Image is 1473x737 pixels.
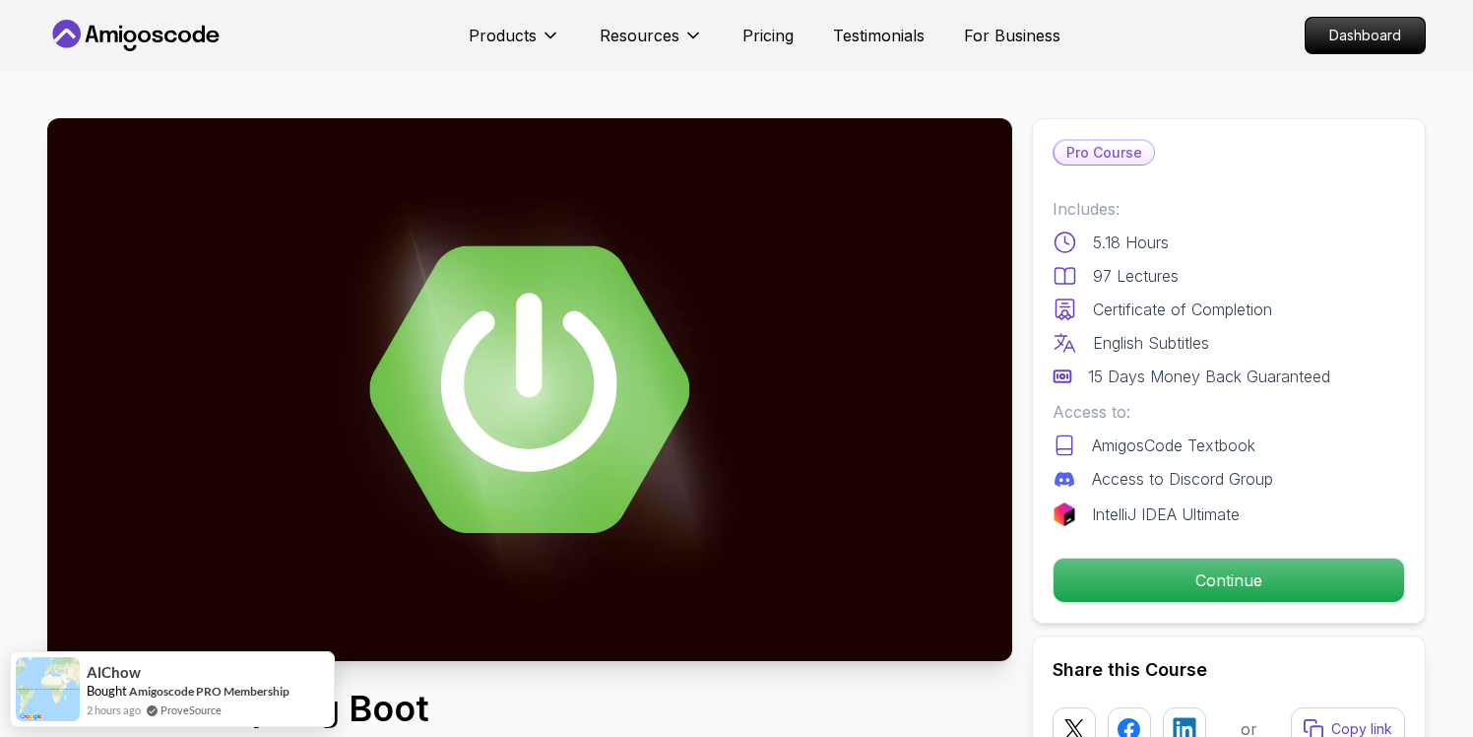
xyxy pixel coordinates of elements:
p: Includes: [1053,197,1405,221]
p: Access to: [1053,400,1405,424]
p: Products [469,24,537,47]
h2: Share this Course [1053,656,1405,684]
img: jetbrains logo [1053,502,1076,526]
img: advanced-spring-boot_thumbnail [47,118,1012,661]
a: Testimonials [833,24,925,47]
p: Dashboard [1306,18,1425,53]
a: Dashboard [1305,17,1426,54]
a: Amigoscode PRO Membership [129,684,289,699]
p: Resources [600,24,679,47]
p: Access to Discord Group [1092,467,1273,491]
span: Bought [87,683,127,699]
p: 97 Lectures [1093,264,1179,288]
a: For Business [964,24,1060,47]
span: 2 hours ago [87,702,141,718]
p: Pro Course [1055,141,1154,165]
a: Pricing [742,24,794,47]
button: Continue [1053,558,1405,603]
p: IntelliJ IDEA Ultimate [1092,502,1240,526]
span: AlChow [87,664,141,681]
p: English Subtitles [1093,331,1209,355]
img: provesource social proof notification image [16,657,80,721]
h1: Advanced Spring Boot [47,689,880,728]
button: Products [469,24,560,63]
p: 5.18 Hours [1093,231,1169,254]
a: ProveSource [160,702,222,718]
p: Continue [1054,559,1404,602]
p: AmigosCode Textbook [1092,434,1255,457]
p: Certificate of Completion [1093,298,1272,321]
p: 15 Days Money Back Guaranteed [1088,365,1330,388]
button: Resources [600,24,703,63]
